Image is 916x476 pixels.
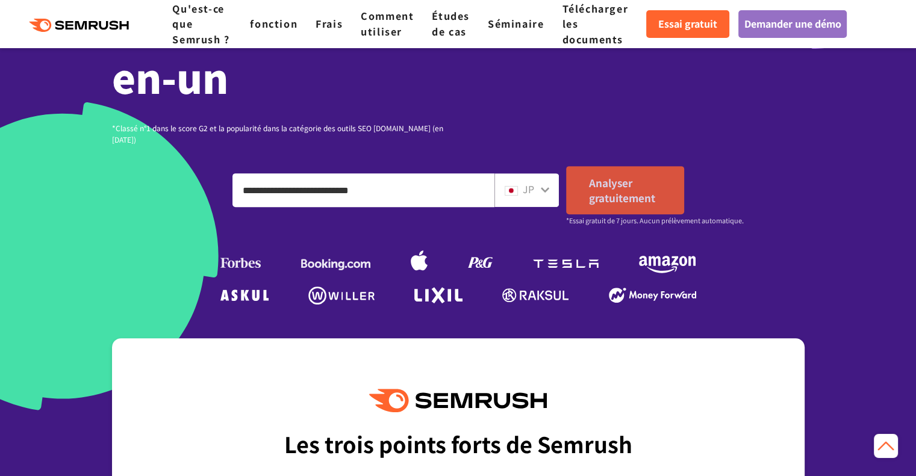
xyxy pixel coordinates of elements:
font: Les trois points forts de Semrush [284,428,632,459]
a: Séminaire [488,16,544,31]
input: Entrez un domaine, un mot-clé ou une URL [233,174,494,206]
a: Frais [316,16,343,31]
a: Études de cas [432,8,470,39]
a: Qu'est-ce que Semrush ? [172,1,229,46]
font: *Essai gratuit de 7 jours. Aucun prélèvement automatique. [566,215,744,225]
font: *Classé n°1 dans le score G2 et la popularité dans la catégorie des outils SEO [DOMAIN_NAME] (en ... [112,123,443,144]
a: Essai gratuit [646,10,729,38]
a: Analyser gratuitement [566,166,684,214]
a: Comment utiliser [361,8,414,39]
font: Essai gratuit [658,16,717,31]
img: Semrush [369,389,546,412]
a: Demander une démo [738,10,847,38]
font: Demander une démo [744,16,841,31]
font: Analyser gratuitement [589,175,655,205]
font: JP [523,182,534,196]
a: fonction [250,16,298,31]
a: Télécharger les documents [562,1,628,46]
